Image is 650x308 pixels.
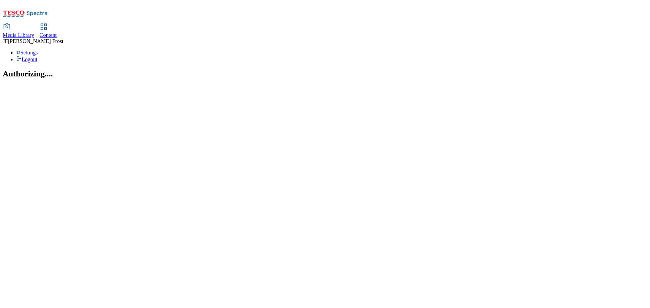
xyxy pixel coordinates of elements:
a: Logout [16,56,37,62]
span: Media Library [3,32,34,38]
span: Content [40,32,57,38]
span: [PERSON_NAME] Frost [8,38,63,44]
a: Content [40,24,57,38]
a: Settings [16,50,38,55]
span: JF [3,38,8,44]
a: Media Library [3,24,34,38]
h2: Authorizing.... [3,69,647,78]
